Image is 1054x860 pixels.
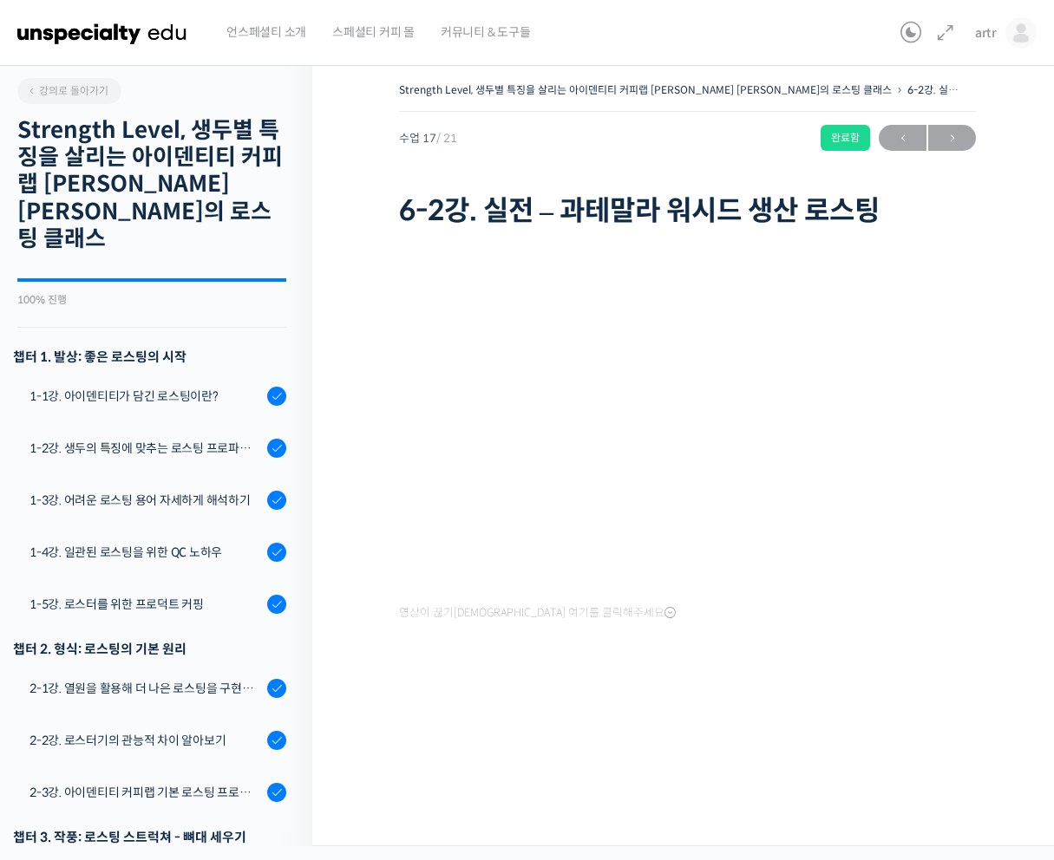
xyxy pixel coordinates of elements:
h3: 챕터 1. 발상: 좋은 로스팅의 시작 [13,345,286,368]
a: ←이전 [879,125,926,151]
h2: Strength Level, 생두별 특징을 살리는 아이덴티티 커피랩 [PERSON_NAME] [PERSON_NAME]의 로스팅 클래스 [17,117,286,252]
div: 챕터 3. 작풍: 로스팅 스트럭쳐 - 뼈대 세우기 [13,825,286,849]
div: 2-3강. 아이덴티티 커피랩 기본 로스팅 프로파일 세팅 [29,783,262,802]
div: 100% 진행 [17,295,286,305]
a: 다음→ [928,125,976,151]
div: 챕터 2. 형식: 로스팅의 기본 원리 [13,637,286,661]
div: 1-1강. 아이덴티티가 담긴 로스팅이란? [29,387,262,406]
a: Strength Level, 생두별 특징을 살리는 아이덴티티 커피랩 [PERSON_NAME] [PERSON_NAME]의 로스팅 클래스 [399,83,892,96]
div: 2-2강. 로스터기의 관능적 차이 알아보기 [29,731,262,750]
span: 수업 17 [399,133,457,144]
div: 1-5강. 로스터를 위한 프로덕트 커핑 [29,595,262,614]
div: 1-4강. 일관된 로스팅을 위한 QC 노하우 [29,543,262,562]
span: artr [975,25,997,41]
div: 1-2강. 생두의 특징에 맞추는 로스팅 프로파일 'Stength Level' [29,439,262,458]
span: / 21 [436,131,457,146]
div: 완료함 [821,125,870,151]
a: 강의로 돌아가기 [17,78,121,104]
span: → [928,127,976,150]
span: 강의로 돌아가기 [26,84,108,97]
div: 1-3강. 어려운 로스팅 용어 자세하게 해석하기 [29,491,262,510]
h1: 6-2강. 실전 – 과테말라 워시드 생산 로스팅 [399,194,976,227]
div: 2-1강. 열원을 활용해 더 나은 로스팅을 구현하는 방법 [29,679,262,698]
span: 영상이 끊기[DEMOGRAPHIC_DATA] 여기를 클릭해주세요 [399,606,676,620]
span: ← [879,127,926,150]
